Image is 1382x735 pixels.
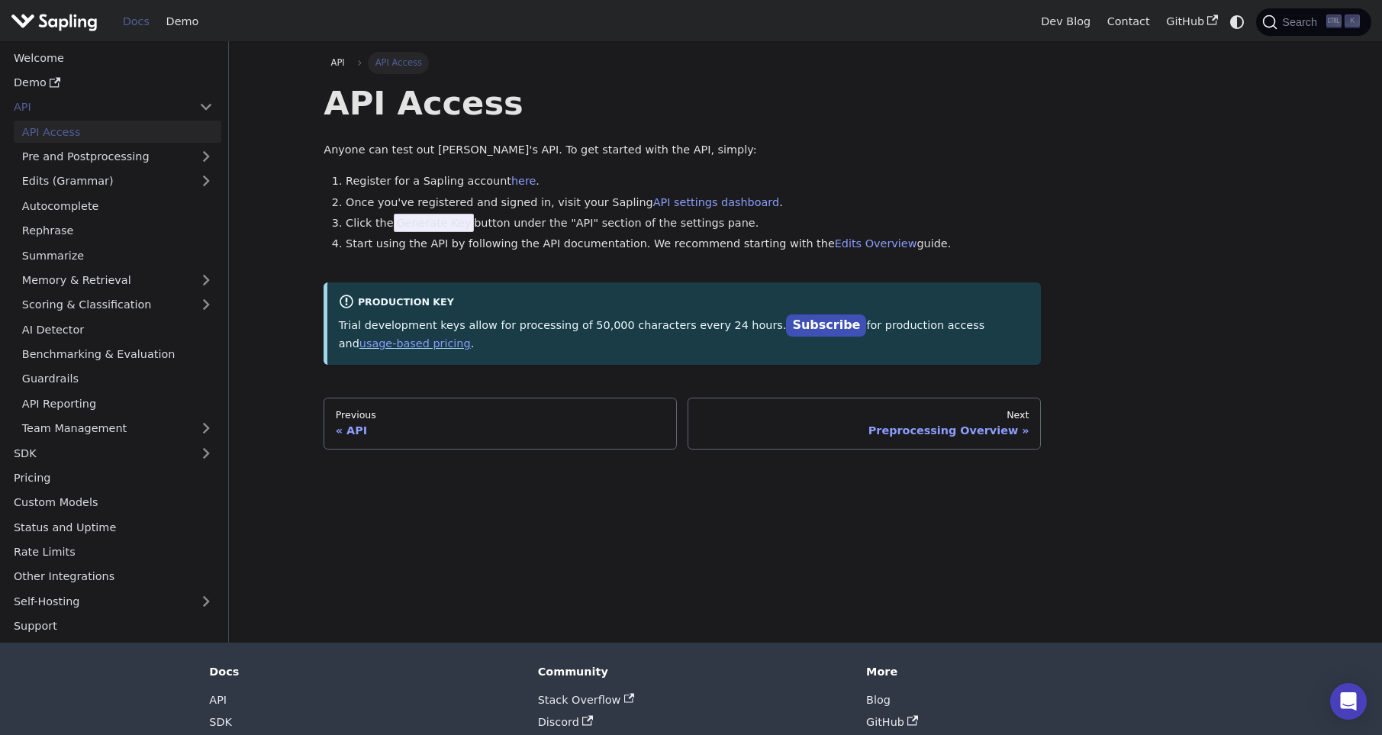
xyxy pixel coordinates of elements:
[209,665,516,679] div: Docs
[14,244,221,266] a: Summarize
[5,590,221,612] a: Self-Hosting
[324,52,1041,73] nav: Breadcrumbs
[786,314,866,337] a: Subscribe
[700,424,1029,437] div: Preprocessing Overview
[14,121,221,143] a: API Access
[331,57,345,68] span: API
[1330,683,1367,720] div: Open Intercom Messenger
[14,294,221,316] a: Scoring & Classification
[14,146,221,168] a: Pre and Postprocessing
[1158,10,1226,34] a: GitHub
[5,442,191,464] a: SDK
[1277,16,1326,28] span: Search
[700,409,1029,421] div: Next
[14,195,221,217] a: Autocomplete
[324,141,1041,160] p: Anyone can test out [PERSON_NAME]'s API. To get started with the API, simply:
[324,82,1041,124] h1: API Access
[5,467,221,489] a: Pricing
[688,398,1041,450] a: NextPreprocessing Overview
[209,694,227,706] a: API
[324,52,352,73] a: API
[114,10,158,34] a: Docs
[336,424,665,437] div: API
[5,96,191,118] a: API
[14,269,221,292] a: Memory & Retrieval
[1256,8,1371,36] button: Search (Ctrl+K)
[866,665,1173,679] div: More
[368,52,429,73] span: API Access
[191,442,221,464] button: Expand sidebar category 'SDK'
[5,566,221,588] a: Other Integrations
[346,194,1041,212] li: Once you've registered and signed in, visit your Sapling .
[346,172,1041,191] li: Register for a Sapling account .
[5,72,221,94] a: Demo
[1032,10,1098,34] a: Dev Blog
[538,665,845,679] div: Community
[5,541,221,563] a: Rate Limits
[1226,11,1248,33] button: Switch between dark and light mode (currently system mode)
[339,294,1030,312] div: Production Key
[1345,15,1360,28] kbd: K
[866,694,891,706] a: Blog
[653,196,779,208] a: API settings dashboard
[324,398,1041,450] nav: Docs pages
[511,175,536,187] a: here
[359,337,471,350] a: usage-based pricing
[14,417,221,440] a: Team Management
[11,11,98,33] img: Sapling.ai
[14,343,221,366] a: Benchmarking & Evaluation
[538,716,593,728] a: Discord
[11,11,103,33] a: Sapling.ai
[324,398,677,450] a: PreviousAPI
[14,170,221,192] a: Edits (Grammar)
[14,392,221,414] a: API Reporting
[14,220,221,242] a: Rephrase
[835,237,917,250] a: Edits Overview
[209,716,232,728] a: SDK
[191,96,221,118] button: Collapse sidebar category 'API'
[5,516,221,538] a: Status and Uptime
[346,235,1041,253] li: Start using the API by following the API documentation. We recommend starting with the guide.
[346,214,1041,233] li: Click the button under the "API" section of the settings pane.
[866,716,918,728] a: GitHub
[14,318,221,340] a: AI Detector
[336,409,665,421] div: Previous
[1099,10,1158,34] a: Contact
[538,694,634,706] a: Stack Overflow
[158,10,207,34] a: Demo
[394,214,475,232] span: Generate Key
[5,47,221,69] a: Welcome
[339,315,1030,353] p: Trial development keys allow for processing of 50,000 characters every 24 hours. for production a...
[14,368,221,390] a: Guardrails
[5,615,221,637] a: Support
[5,492,221,514] a: Custom Models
